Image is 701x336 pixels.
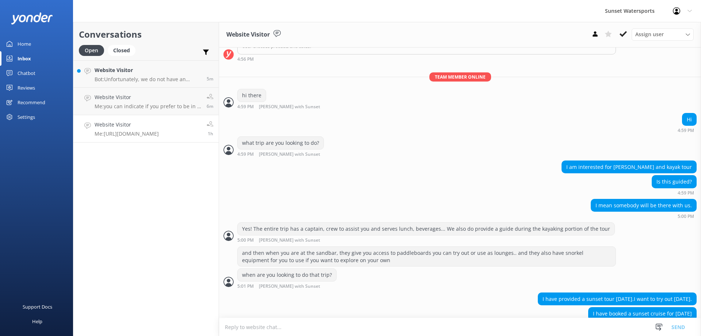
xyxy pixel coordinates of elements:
[108,45,135,56] div: Closed
[207,103,213,109] span: Aug 20 2025 05:10pm (UTC -05:00) America/Cancun
[18,95,45,110] div: Recommend
[95,66,201,74] h4: Website Visitor
[589,307,696,320] div: I have booked a sunset cruise for [DATE]
[237,284,254,289] strong: 5:01 PM
[237,56,616,61] div: Aug 20 2025 03:56pm (UTC -05:00) America/Cancun
[682,113,696,126] div: Hi
[18,110,35,124] div: Settings
[238,223,614,235] div: Yes! The entire trip has a captain, crew to assist you and serves lunch, beverages... We also do ...
[259,152,320,157] span: [PERSON_NAME] with Sunset
[678,128,697,133] div: Aug 20 2025 03:59pm (UTC -05:00) America/Cancun
[635,30,664,38] span: Assign user
[11,12,53,24] img: yonder-white-logo.png
[79,46,108,54] a: Open
[678,128,694,133] strong: 4:59 PM
[237,237,615,243] div: Aug 20 2025 04:00pm (UTC -05:00) America/Cancun
[95,76,201,83] p: Bot: Unfortunately, we do not have an airport pick-up service. You can pick up golf carts from mu...
[18,51,31,66] div: Inbox
[108,46,139,54] a: Closed
[79,27,213,41] h2: Conversations
[73,88,219,115] a: Website VisitorMe:you can indicate if you prefer to be in a faster, or a slower group based on yo...
[23,299,52,314] div: Support Docs
[259,105,320,109] span: [PERSON_NAME] with Sunset
[32,314,42,329] div: Help
[18,66,35,80] div: Chatbot
[73,115,219,143] a: Website VisitorMe:[URL][DOMAIN_NAME]1h
[226,30,270,39] h3: Website Visitor
[95,103,201,110] p: Me: you can indicate if you prefer to be in a faster, or a slower group based on your preference
[237,151,344,157] div: Aug 20 2025 03:59pm (UTC -05:00) America/Cancun
[591,214,697,219] div: Aug 20 2025 04:00pm (UTC -05:00) America/Cancun
[237,105,254,109] strong: 4:59 PM
[591,199,696,212] div: I mean somebody will be there with us.
[237,104,344,109] div: Aug 20 2025 03:59pm (UTC -05:00) America/Cancun
[678,191,694,195] strong: 4:59 PM
[237,283,344,289] div: Aug 20 2025 04:01pm (UTC -05:00) America/Cancun
[207,76,213,82] span: Aug 20 2025 05:11pm (UTC -05:00) America/Cancun
[95,131,159,137] p: Me: [URL][DOMAIN_NAME]
[238,269,336,281] div: when are you looking to do that trip?
[79,45,104,56] div: Open
[18,37,31,51] div: Home
[632,29,694,40] div: Assign User
[208,131,213,137] span: Aug 20 2025 04:08pm (UTC -05:00) America/Cancun
[18,80,35,95] div: Reviews
[538,293,696,305] div: I have provided a sunset tour [DATE].I want to try out [DATE].
[238,89,266,102] div: hi there
[259,284,320,289] span: [PERSON_NAME] with Sunset
[95,93,201,101] h4: Website Visitor
[237,238,254,243] strong: 5:00 PM
[678,214,694,219] strong: 5:00 PM
[429,72,491,82] span: Team member online
[652,190,697,195] div: Aug 20 2025 03:59pm (UTC -05:00) America/Cancun
[238,137,323,149] div: what trip are you looking to do?
[73,60,219,88] a: Website VisitorBot:Unfortunately, we do not have an airport pick-up service. You can pick up golf...
[562,161,696,173] div: I am interested for [PERSON_NAME] and kayak tour
[259,238,320,243] span: [PERSON_NAME] with Sunset
[237,152,254,157] strong: 4:59 PM
[652,175,696,188] div: Is this guided?
[237,57,254,61] strong: 4:56 PM
[238,247,616,266] div: and then when you are at the sandbar, they give you access to paddleboards you can try out or use...
[95,121,159,129] h4: Website Visitor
